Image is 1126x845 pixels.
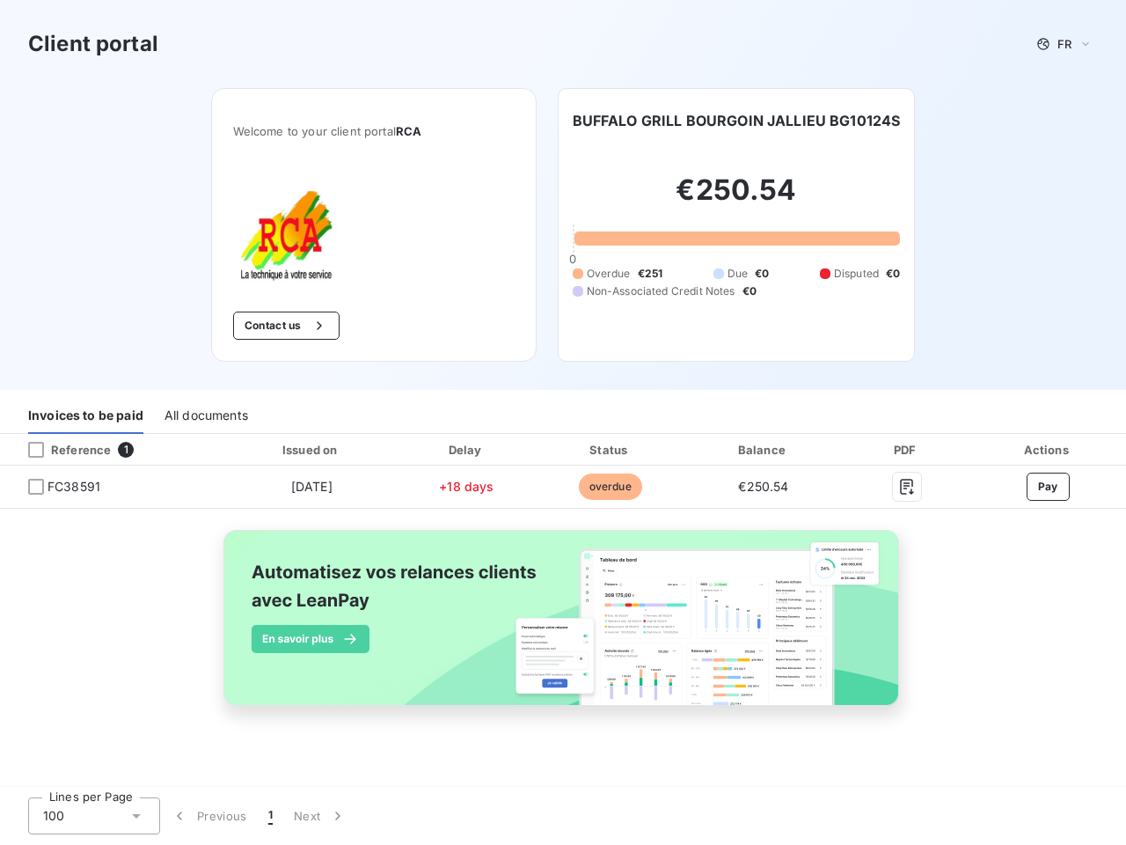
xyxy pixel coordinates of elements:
span: 1 [268,807,273,825]
div: Actions [973,441,1122,459]
button: Contact us [233,312,340,340]
span: €0 [742,283,757,299]
div: Issued on [230,441,392,459]
button: Pay [1027,473,1070,501]
span: €0 [886,266,900,282]
span: FC38591 [48,478,100,496]
div: Balance [687,441,839,459]
h3: Client portal [28,28,158,60]
span: Non-Associated Credit Notes [587,283,735,299]
h6: BUFFALO GRILL BOURGOIN JALLIEU BG10124S [573,110,901,131]
span: RCA [396,124,421,138]
div: Reference [14,442,111,458]
button: 1 [258,797,283,834]
span: 0 [569,252,576,266]
div: Invoices to be paid [28,397,143,434]
span: Overdue [587,266,631,282]
span: [DATE] [291,479,333,494]
span: Welcome to your client portal [233,124,515,138]
span: €250.54 [738,479,788,494]
h2: €250.54 [573,173,901,225]
span: Due [728,266,748,282]
img: Company logo [233,180,346,283]
span: overdue [579,474,642,500]
span: 1 [118,442,134,458]
span: Disputed [834,266,879,282]
button: Previous [160,797,258,834]
div: Status [540,441,680,459]
div: PDF [847,441,967,459]
div: Delay [399,441,533,459]
span: €0 [755,266,769,282]
span: €251 [638,266,663,282]
div: All documents [165,397,248,434]
span: +18 days [439,479,494,494]
img: banner [208,519,918,736]
span: FR [1057,37,1071,51]
button: Next [283,797,357,834]
span: 100 [43,807,64,825]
